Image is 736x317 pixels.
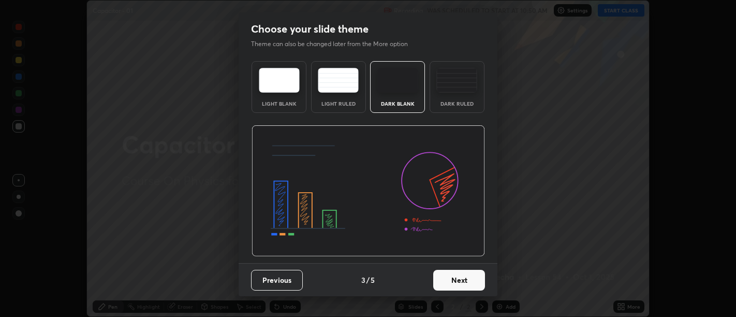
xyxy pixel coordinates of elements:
p: Theme can also be changed later from the More option [251,39,419,49]
div: Light Blank [258,101,300,106]
img: darkTheme.f0cc69e5.svg [377,68,418,93]
button: Next [433,270,485,291]
button: Previous [251,270,303,291]
h2: Choose your slide theme [251,22,369,36]
img: lightTheme.e5ed3b09.svg [259,68,300,93]
img: darkThemeBanner.d06ce4a2.svg [252,125,485,257]
div: Light Ruled [318,101,359,106]
div: Dark Blank [377,101,418,106]
div: Dark Ruled [436,101,478,106]
img: lightRuledTheme.5fabf969.svg [318,68,359,93]
h4: 5 [371,275,375,285]
img: darkRuledTheme.de295e13.svg [436,68,477,93]
h4: 3 [361,275,365,285]
h4: / [366,275,370,285]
